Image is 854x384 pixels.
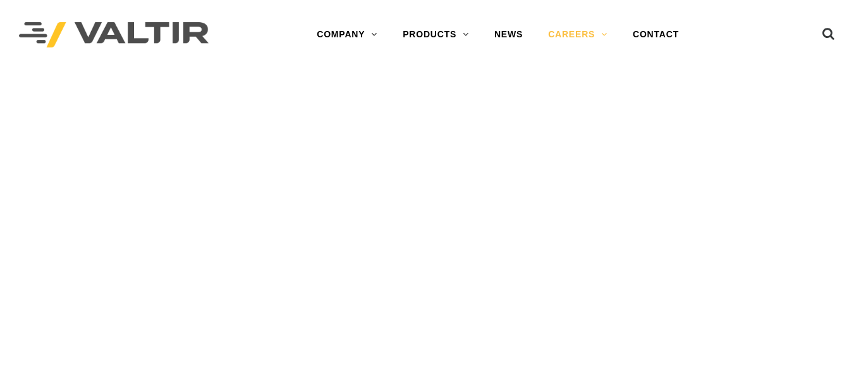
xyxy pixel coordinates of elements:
[482,22,535,47] a: NEWS
[19,22,209,48] img: Valtir
[390,22,482,47] a: PRODUCTS
[620,22,692,47] a: CONTACT
[535,22,620,47] a: CAREERS
[304,22,390,47] a: COMPANY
